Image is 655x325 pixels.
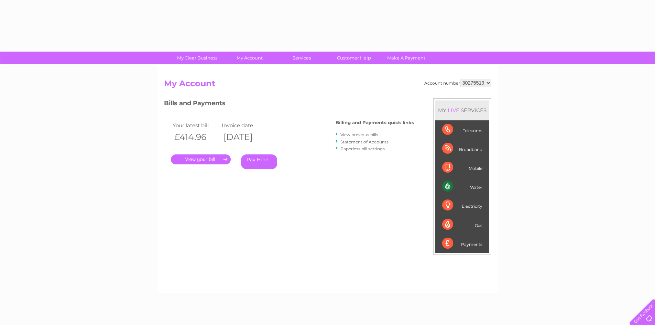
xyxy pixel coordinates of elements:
[169,52,226,64] a: My Clear Business
[220,130,270,144] th: [DATE]
[442,139,482,158] div: Broadband
[378,52,435,64] a: Make A Payment
[164,79,491,92] h2: My Account
[326,52,382,64] a: Customer Help
[340,132,378,137] a: View previous bills
[442,215,482,234] div: Gas
[435,100,489,120] div: MY SERVICES
[221,52,278,64] a: My Account
[220,121,270,130] td: Invoice date
[164,98,414,110] h3: Bills and Payments
[424,79,491,87] div: Account number
[171,154,231,164] a: .
[340,146,385,151] a: Paperless bill settings
[171,121,220,130] td: Your latest bill
[336,120,414,125] h4: Billing and Payments quick links
[442,234,482,253] div: Payments
[340,139,389,144] a: Statement of Accounts
[442,120,482,139] div: Telecoms
[442,177,482,196] div: Water
[442,158,482,177] div: Mobile
[241,154,277,169] a: Pay Here
[171,130,220,144] th: £414.96
[273,52,330,64] a: Services
[442,196,482,215] div: Electricity
[446,107,461,113] div: LIVE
